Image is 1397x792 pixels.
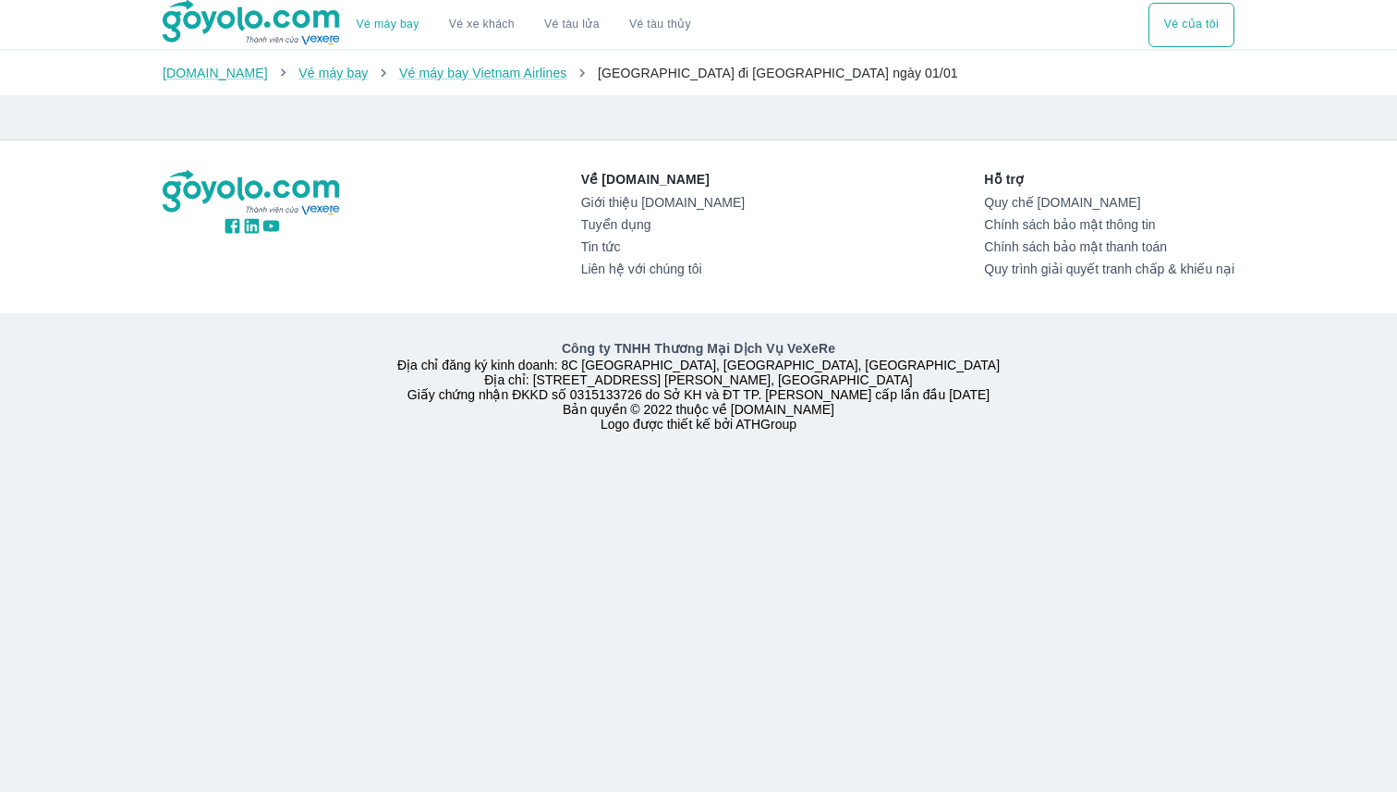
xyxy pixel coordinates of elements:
[598,66,958,80] span: [GEOGRAPHIC_DATA] đi [GEOGRAPHIC_DATA] ngày 01/01
[163,170,342,216] img: logo
[581,195,745,210] a: Giới thiệu [DOMAIN_NAME]
[166,339,1231,358] p: Công ty TNHH Thương Mại Dịch Vụ VeXeRe
[357,18,419,31] a: Vé máy bay
[529,3,614,47] a: Vé tàu lửa
[614,3,706,47] button: Vé tàu thủy
[984,262,1234,276] a: Quy trình giải quyết tranh chấp & khiếu nại
[163,66,268,80] a: [DOMAIN_NAME]
[449,18,515,31] a: Vé xe khách
[399,66,567,80] a: Vé máy bay Vietnam Airlines
[152,339,1245,432] div: Địa chỉ đăng ký kinh doanh: 8C [GEOGRAPHIC_DATA], [GEOGRAPHIC_DATA], [GEOGRAPHIC_DATA] Địa chỉ: [...
[581,262,745,276] a: Liên hệ với chúng tôi
[163,64,1234,82] nav: breadcrumb
[581,217,745,232] a: Tuyển dụng
[984,239,1234,254] a: Chính sách bảo mật thanh toán
[984,195,1234,210] a: Quy chế [DOMAIN_NAME]
[342,3,706,47] div: choose transportation mode
[298,66,368,80] a: Vé máy bay
[1148,3,1234,47] div: choose transportation mode
[581,170,745,189] p: Về [DOMAIN_NAME]
[984,170,1234,189] p: Hỗ trợ
[581,239,745,254] a: Tin tức
[1148,3,1234,47] button: Vé của tôi
[984,217,1234,232] a: Chính sách bảo mật thông tin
